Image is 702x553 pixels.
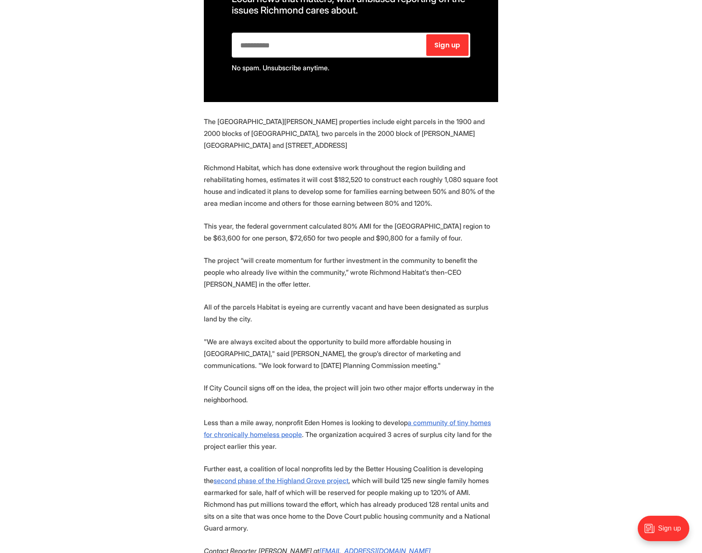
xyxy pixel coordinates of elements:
p: "We are always excited about the opportunity to build more affordable housing in [GEOGRAPHIC_DATA... [204,336,498,371]
p: This year, the federal government calculated 80% AMI for the [GEOGRAPHIC_DATA] region to be $63,6... [204,220,498,244]
span: Sign up [434,42,460,49]
iframe: portal-trigger [631,512,702,553]
p: The [GEOGRAPHIC_DATA][PERSON_NAME] properties include eight parcels in the 1900 and 2000 blocks o... [204,116,498,151]
p: Further east, a coalition of local nonprofits led by the Better Housing Coalition is developing t... [204,463,498,534]
span: No spam. Unsubscribe anytime. [232,64,329,72]
button: Sign up [426,34,469,56]
a: second phase of the Highland Grove project [214,476,348,485]
p: All of the parcels Habitat is eyeing are currently vacant and have been designated as surplus lan... [204,301,498,325]
a: a community of tiny homes for chronically homeless people [204,418,491,439]
p: If City Council signs off on the idea, the project will join two other major efforts underway in ... [204,382,498,406]
p: The project “will create momentum for further investment in the community to benefit the people w... [204,254,498,290]
p: Less than a mile away, nonprofit Eden Homes is looking to develop . The organization acquired 3 a... [204,417,498,452]
p: Richmond Habitat, which has done extensive work throughout the region building and rehabilitating... [204,162,498,209]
